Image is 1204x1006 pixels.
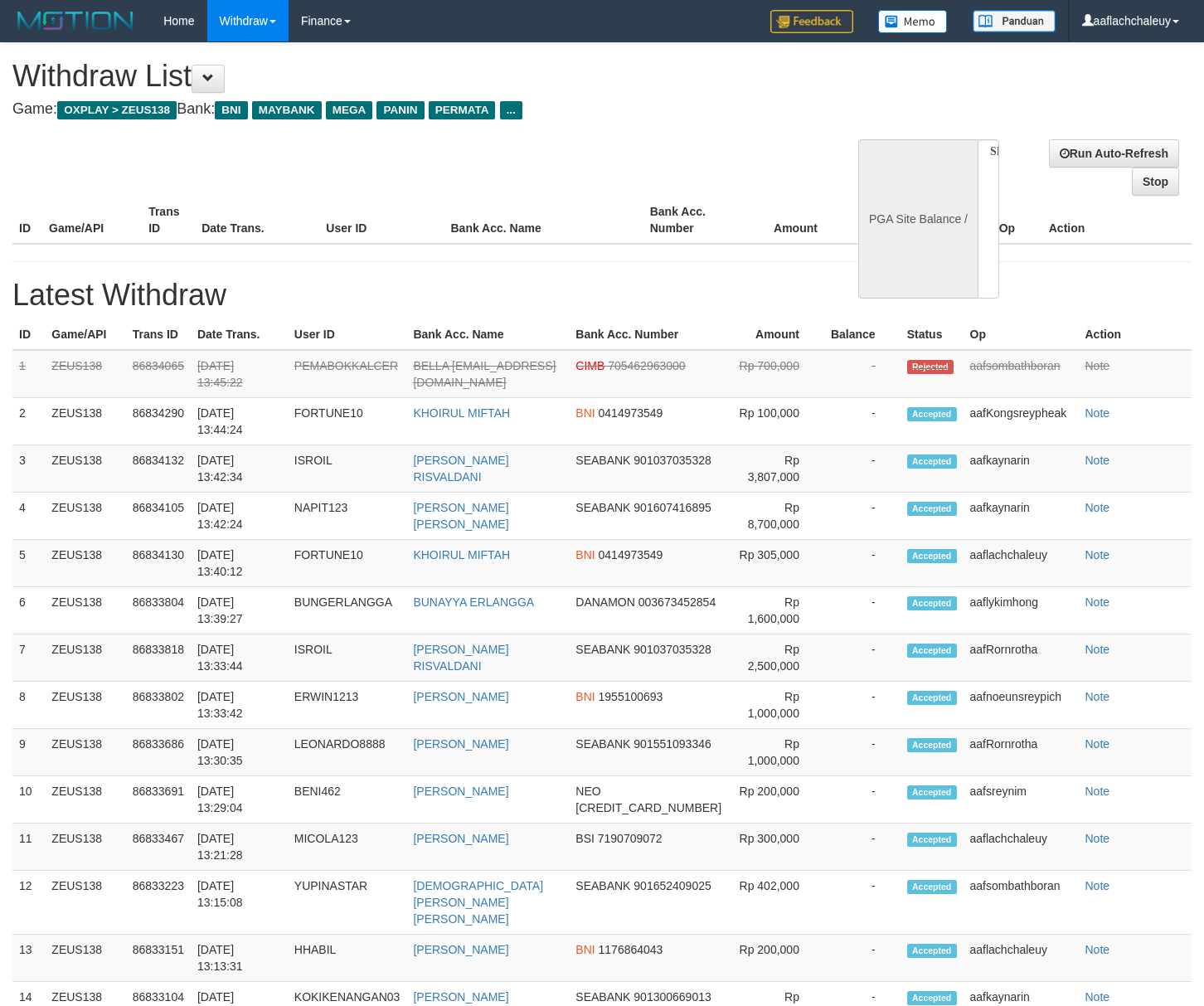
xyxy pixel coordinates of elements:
th: User ID [288,319,407,350]
th: Date Trans. [195,197,319,244]
td: 7 [12,634,45,682]
h4: Game: Bank: [12,101,786,118]
td: ZEUS138 [45,350,125,398]
th: Balance [842,197,934,244]
span: 7190709072 [598,832,663,845]
span: SEABANK [575,501,630,514]
a: KHOIRUL MIFTAH [413,406,510,420]
td: MICOLA123 [288,824,407,871]
td: 13 [12,935,45,982]
a: Note [1085,737,1110,751]
td: Rp 300,000 [728,824,824,871]
td: 10 [12,776,45,824]
td: aaflachchaleuy [964,540,1079,587]
td: ZEUS138 [45,634,125,682]
td: ZEUS138 [45,540,125,587]
td: 86833467 [126,824,191,871]
h1: Latest Withdraw [12,279,1192,312]
img: Feedback.jpg [770,10,853,33]
td: - [824,540,901,587]
a: [PERSON_NAME] [413,832,508,845]
a: Note [1085,501,1110,514]
span: SEABANK [575,643,630,656]
td: ISROIL [288,445,407,493]
span: SEABANK [575,879,630,892]
span: Accepted [907,991,957,1005]
span: 003673452854 [638,595,716,609]
td: Rp 700,000 [728,350,824,398]
td: Rp 1,000,000 [728,682,824,729]
th: Op [964,319,1079,350]
a: Note [1085,454,1110,467]
td: 3 [12,445,45,493]
span: 901607416895 [634,501,711,514]
span: MEGA [326,101,373,119]
span: 0414973549 [599,406,663,420]
span: 901652409025 [634,879,711,892]
td: PEMABOKKALCER [288,350,407,398]
span: 1176864043 [599,943,663,956]
a: [PERSON_NAME] [413,737,508,751]
span: CIMB [575,359,604,372]
a: [PERSON_NAME] [413,990,508,1004]
span: PERMATA [429,101,496,119]
a: Note [1085,359,1110,372]
a: Note [1085,785,1110,798]
td: 5 [12,540,45,587]
span: SEABANK [575,737,630,751]
td: aaflachchaleuy [964,824,1079,871]
td: ZEUS138 [45,776,125,824]
td: [DATE] 13:33:44 [191,634,288,682]
span: SEABANK [575,990,630,1004]
td: - [824,350,901,398]
span: BNI [215,101,247,119]
th: Trans ID [142,197,195,244]
span: Accepted [907,454,957,469]
span: Accepted [907,596,957,610]
span: Accepted [907,502,957,516]
td: Rp 200,000 [728,935,824,982]
td: Rp 1,000,000 [728,729,824,776]
td: HHABIL [288,935,407,982]
a: Note [1085,990,1110,1004]
th: Action [1042,197,1192,244]
td: aaflykimhong [964,587,1079,634]
td: [DATE] 13:40:12 [191,540,288,587]
a: KHOIRUL MIFTAH [413,548,510,561]
span: Accepted [907,644,957,658]
td: BUNGERLANGGA [288,587,407,634]
td: Rp 8,700,000 [728,493,824,540]
span: BNI [575,690,595,703]
td: - [824,445,901,493]
a: Note [1085,943,1110,956]
img: Button%20Memo.svg [878,10,948,33]
td: 86834065 [126,350,191,398]
td: Rp 200,000 [728,776,824,824]
span: DANAMON [575,595,635,609]
th: Status [901,319,964,350]
th: Action [1079,319,1192,350]
td: aafnoeunsreypich [964,682,1079,729]
td: [DATE] 13:39:27 [191,587,288,634]
td: - [824,493,901,540]
td: - [824,824,901,871]
td: 86834290 [126,398,191,445]
span: BNI [575,943,595,956]
th: Game/API [42,197,142,244]
span: BNI [575,406,595,420]
td: [DATE] 13:15:08 [191,871,288,935]
td: [DATE] 13:33:42 [191,682,288,729]
td: 1 [12,350,45,398]
th: Amount [743,197,842,244]
span: MAYBANK [252,101,322,119]
a: Stop [1132,168,1179,196]
td: - [824,935,901,982]
a: [DEMOGRAPHIC_DATA][PERSON_NAME] [PERSON_NAME] [413,879,543,926]
span: 901037035328 [634,643,711,656]
td: [DATE] 13:29:04 [191,776,288,824]
td: YUPINASTAR [288,871,407,935]
td: [DATE] 13:45:22 [191,350,288,398]
td: 86833691 [126,776,191,824]
td: - [824,729,901,776]
td: [DATE] 13:44:24 [191,398,288,445]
